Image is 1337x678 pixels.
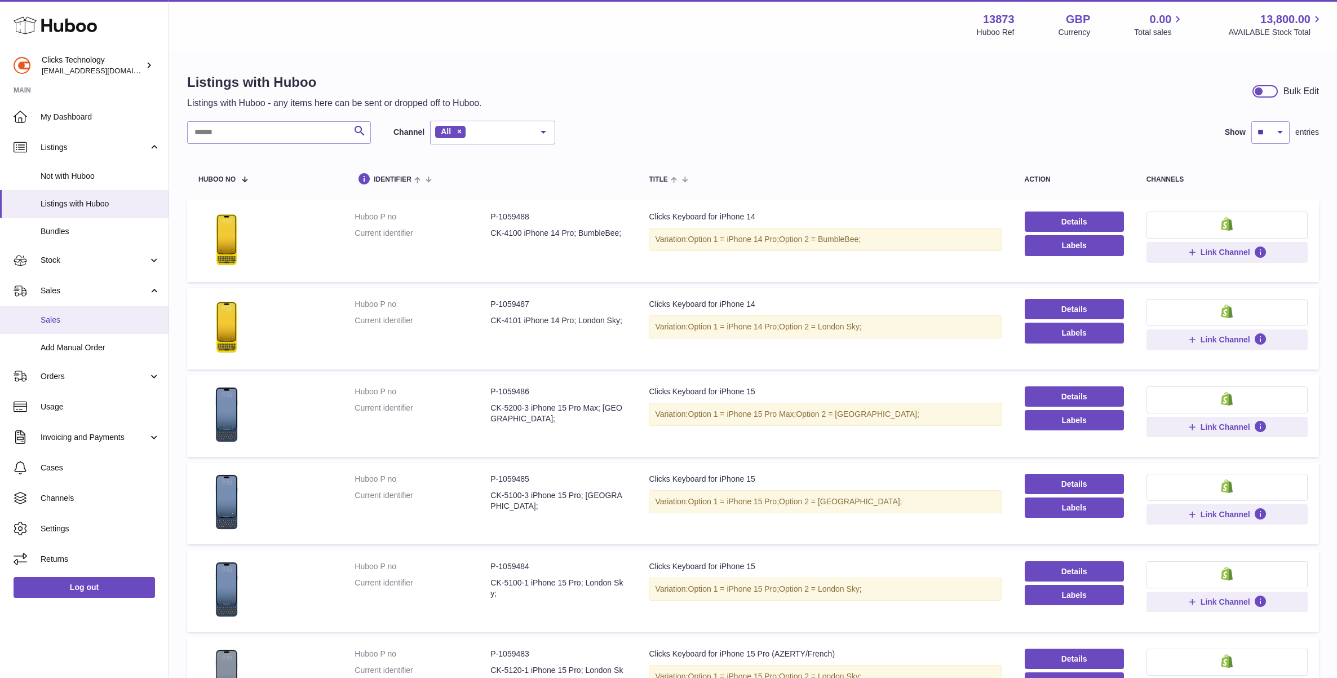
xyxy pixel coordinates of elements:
span: Link Channel [1201,597,1250,607]
div: Variation: [649,403,1002,426]
img: Clicks Keyboard for iPhone 15 [198,561,255,618]
span: Listings with Huboo [41,199,160,209]
span: Option 1 = iPhone 14 Pro; [688,235,780,244]
span: Listings [41,142,148,153]
img: shopify-small.png [1221,479,1233,493]
span: Option 2 = London Sky; [779,584,862,593]
dd: CK-4101 iPhone 14 Pro; London Sky; [490,315,626,326]
p: Listings with Huboo - any items here can be sent or dropped off to Huboo. [187,97,482,109]
a: Log out [14,577,155,597]
span: Stock [41,255,148,266]
label: Show [1225,127,1246,138]
img: shopify-small.png [1221,305,1233,318]
dd: P-1059484 [490,561,626,572]
span: 0.00 [1150,12,1172,27]
span: Orders [41,371,148,382]
button: Link Channel [1146,329,1308,350]
dt: Huboo P no [355,299,490,310]
div: Currency [1059,27,1091,38]
span: Option 1 = iPhone 15 Pro; [688,584,780,593]
span: Option 2 = [GEOGRAPHIC_DATA]; [779,497,902,506]
div: action [1025,176,1124,183]
div: Variation: [649,315,1002,338]
span: Usage [41,402,160,412]
div: Variation: [649,490,1002,513]
dd: P-1059485 [490,474,626,485]
div: Huboo Ref [977,27,1015,38]
dd: CK-5200-3 iPhone 15 Pro Max; [GEOGRAPHIC_DATA]; [490,403,626,424]
dt: Huboo P no [355,474,490,485]
span: My Dashboard [41,112,160,122]
button: Labels [1025,235,1124,256]
dt: Huboo P no [355,212,490,222]
a: Details [1025,649,1124,669]
span: Settings [41,523,160,534]
div: Clicks Technology [42,55,143,76]
div: Clicks Keyboard for iPhone 15 [649,386,1002,397]
button: Labels [1025,585,1124,605]
span: Returns [41,554,160,565]
dd: P-1059488 [490,212,626,222]
dd: P-1059483 [490,649,626,659]
img: shopify-small.png [1221,392,1233,406]
dd: CK-5100-3 iPhone 15 Pro; [GEOGRAPHIC_DATA]; [490,490,626,512]
div: channels [1146,176,1308,183]
dt: Current identifier [355,403,490,424]
strong: 13873 [983,12,1015,27]
span: Option 2 = London Sky; [779,322,862,331]
span: Link Channel [1201,422,1250,432]
dt: Huboo P no [355,386,490,397]
dt: Huboo P no [355,561,490,572]
img: kp@clicks.tech [14,57,30,74]
span: Option 2 = BumbleBee; [779,235,861,244]
span: Add Manual Order [41,342,160,353]
button: Link Channel [1146,242,1308,262]
div: Clicks Keyboard for iPhone 14 [649,212,1002,222]
button: Link Channel [1146,504,1308,525]
h1: Listings with Huboo [187,73,482,91]
span: Cases [41,463,160,473]
span: Channels [41,493,160,504]
img: shopify-small.png [1221,217,1233,231]
dt: Huboo P no [355,649,490,659]
span: Link Channel [1201,509,1250,519]
span: [EMAIL_ADDRESS][DOMAIN_NAME] [42,66,166,75]
button: Labels [1025,498,1124,518]
strong: GBP [1066,12,1090,27]
img: Clicks Keyboard for iPhone 14 [198,212,255,268]
span: AVAILABLE Stock Total [1228,27,1323,38]
button: Labels [1025,410,1124,430]
span: Link Channel [1201,247,1250,257]
img: Clicks Keyboard for iPhone 14 [198,299,255,355]
a: Details [1025,386,1124,407]
a: Details [1025,474,1124,494]
span: Option 2 = [GEOGRAPHIC_DATA]; [796,410,919,419]
span: Option 1 = iPhone 15 Pro; [688,497,780,506]
span: Huboo no [198,176,236,183]
dd: CK-4100 iPhone 14 Pro; BumbleBee; [490,228,626,239]
span: All [441,127,451,136]
a: 13,800.00 AVAILABLE Stock Total [1228,12,1323,38]
button: Labels [1025,323,1124,343]
button: Link Channel [1146,592,1308,612]
span: entries [1295,127,1319,138]
img: shopify-small.png [1221,567,1233,580]
div: Variation: [649,228,1002,251]
span: Invoicing and Payments [41,432,148,443]
span: Bundles [41,226,160,237]
img: shopify-small.png [1221,654,1233,668]
button: Link Channel [1146,417,1308,437]
dt: Current identifier [355,578,490,599]
dt: Current identifier [355,315,490,326]
a: Details [1025,561,1124,582]
span: Sales [41,285,148,296]
dt: Current identifier [355,228,490,239]
img: Clicks Keyboard for iPhone 15 [198,386,255,443]
span: title [649,176,667,183]
a: Details [1025,212,1124,232]
span: Not with Huboo [41,171,160,182]
span: Link Channel [1201,334,1250,345]
span: Option 1 = iPhone 15 Pro Max; [688,410,796,419]
span: Option 1 = iPhone 14 Pro; [688,322,780,331]
div: Clicks Keyboard for iPhone 15 Pro (AZERTY/French) [649,649,1002,659]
